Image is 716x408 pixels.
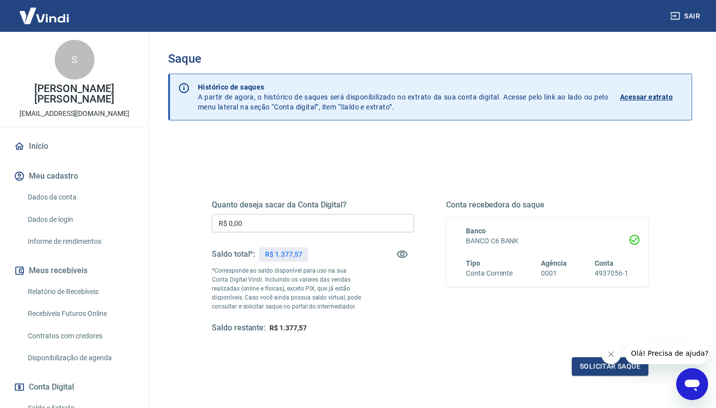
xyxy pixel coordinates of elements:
p: *Corresponde ao saldo disponível para uso na sua Conta Digital Vindi. Incluindo os valores das ve... [212,266,363,311]
button: Meus recebíveis [12,260,137,282]
a: Disponibilização de agenda [24,348,137,368]
h3: Saque [168,52,692,66]
span: Tipo [466,259,480,267]
button: Solicitar saque [572,357,648,376]
span: Conta [595,259,614,267]
p: [PERSON_NAME] [PERSON_NAME] [8,84,141,104]
button: Conta Digital [12,376,137,398]
span: R$ 1.377,57 [269,324,306,332]
button: Meu cadastro [12,165,137,187]
h5: Quanto deseja sacar da Conta Digital? [212,200,414,210]
span: Olá! Precisa de ajuda? [6,7,84,15]
p: R$ 1.377,57 [265,249,302,260]
p: Acessar extrato [620,92,673,102]
a: Dados da conta [24,187,137,207]
a: Acessar extrato [620,82,684,112]
a: Contratos com credores [24,326,137,346]
a: Início [12,135,137,157]
h5: Saldo restante: [212,323,266,333]
a: Dados de login [24,209,137,230]
button: Sair [668,7,704,25]
p: A partir de agora, o histórico de saques será disponibilizado no extrato da sua conta digital. Ac... [198,82,608,112]
h6: 0001 [541,268,567,279]
h6: 4937056-1 [595,268,628,279]
a: Informe de rendimentos [24,231,137,252]
h5: Saldo total*: [212,249,255,259]
h6: Conta Corrente [466,268,513,279]
a: Recebíveis Futuros Online [24,304,137,324]
a: Relatório de Recebíveis [24,282,137,302]
iframe: Mensagem da empresa [625,342,708,364]
span: Banco [466,227,486,235]
h6: BANCO C6 BANK [466,236,628,246]
iframe: Botão para abrir a janela de mensagens [676,368,708,400]
span: Agência [541,259,567,267]
img: Vindi [12,0,77,31]
h5: Conta recebedora do saque [446,200,648,210]
iframe: Fechar mensagem [601,344,621,364]
p: Histórico de saques [198,82,608,92]
p: [EMAIL_ADDRESS][DOMAIN_NAME] [19,108,129,119]
div: S [55,40,94,80]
